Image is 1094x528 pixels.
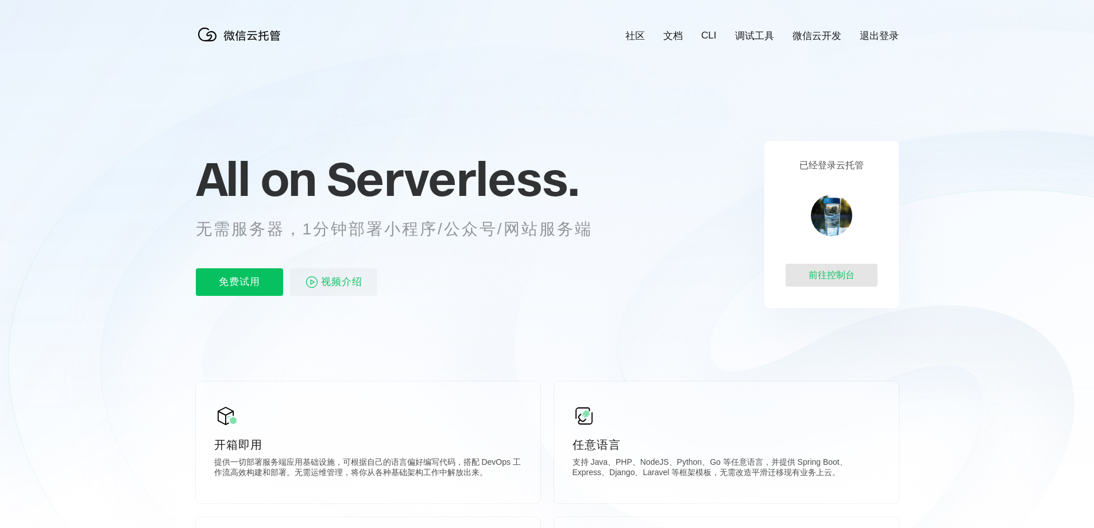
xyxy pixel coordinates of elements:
a: CLI [701,30,716,41]
p: 免费试用 [196,268,283,296]
a: 文档 [663,29,683,43]
span: 视频介绍 [321,268,362,296]
span: All on [196,150,316,207]
p: 已经登录云托管 [799,160,864,172]
span: Serverless. [327,150,579,207]
a: 微信云开发 [793,29,841,43]
a: 退出登录 [860,29,899,43]
p: 提供一切部署服务端应用基础设施，可根据自己的语言偏好编写代码，搭配 DevOps 工作流高效构建和部署。无需运维管理，将你从各种基础架构工作中解放出来。 [214,457,522,480]
p: 无需服务器，1分钟部署小程序/公众号/网站服务端 [196,218,614,241]
p: 任意语言 [573,437,880,453]
p: 开箱即用 [214,437,522,453]
a: 社区 [625,29,645,43]
p: 支持 Java、PHP、NodeJS、Python、Go 等任意语言，并提供 Spring Boot、Express、Django、Laravel 等框架模板，无需改造平滑迁移现有业务上云。 [573,457,880,480]
img: 微信云托管 [196,23,288,46]
a: 微信云托管 [196,38,288,48]
div: 前往控制台 [786,264,877,287]
a: 调试工具 [735,29,774,43]
img: video_play.svg [305,275,319,289]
